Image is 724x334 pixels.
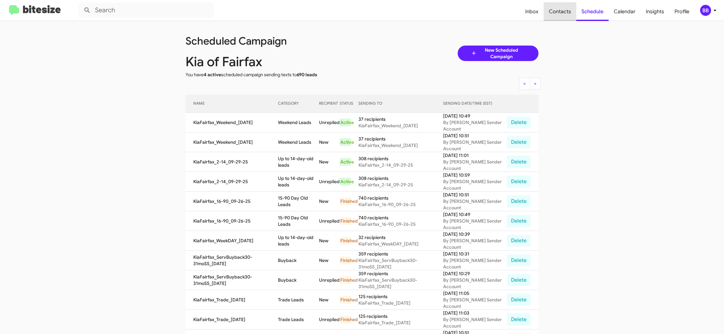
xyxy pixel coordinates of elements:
[278,310,319,329] td: Trade Leads
[340,296,351,304] div: Finished
[278,251,319,270] td: Buyback
[340,119,351,126] div: Active
[358,175,443,182] div: 308 recipients
[278,211,319,231] td: 15-90 Day Old Leads
[186,211,278,231] td: KiaFairfax_16-90_09-26-25
[278,152,319,172] td: Up to 14-day-old leads
[443,290,507,297] div: [DATE] 11:05
[576,2,609,21] a: Schedule
[695,5,717,16] button: BB
[523,80,526,86] span: «
[181,58,367,65] div: Kia of Fairfax
[443,277,507,290] div: By [PERSON_NAME] Sender Account
[358,319,443,326] div: KiaFairfax_Trade_[DATE]
[507,195,531,207] button: Delete
[186,132,278,152] td: KiaFairfax_Weekend_[DATE]
[443,192,507,198] div: [DATE] 10:51
[340,217,351,225] div: Finished
[358,155,443,162] div: 308 recipients
[358,257,443,270] div: KiaFairfax_ServBuyback30-31moSS_[DATE]
[358,214,443,221] div: 740 recipients
[507,294,531,306] button: Delete
[358,136,443,142] div: 37 recipients
[358,182,443,188] div: KiaFairfax_2-14_09-29-25
[319,270,340,290] td: Unreplied
[519,78,541,89] nav: Page navigation example
[278,270,319,290] td: Buyback
[443,178,507,191] div: By [PERSON_NAME] Sender Account
[520,2,544,21] a: Inbox
[278,192,319,211] td: 15-90 Day Old Leads
[340,276,351,284] div: Finished
[443,297,507,309] div: By [PERSON_NAME] Sender Account
[204,72,221,78] span: 4 active
[186,172,278,192] td: KiaFairfax_2-14_09-29-25
[319,290,340,310] td: New
[358,300,443,306] div: KiaFairfax_Trade_[DATE]
[358,122,443,129] div: KiaFairfax_Weekend_[DATE]
[319,152,340,172] td: New
[186,290,278,310] td: KiaFairfax_Trade_[DATE]
[340,237,351,245] div: Finished
[78,3,214,18] input: Search
[358,221,443,227] div: KiaFairfax_16-90_09-26-25
[507,313,531,326] button: Delete
[340,158,351,166] div: Active
[700,5,711,16] div: BB
[507,274,531,286] button: Delete
[641,2,669,21] a: Insights
[443,139,507,152] div: By [PERSON_NAME] Sender Account
[443,159,507,172] div: By [PERSON_NAME] Sender Account
[358,116,443,122] div: 37 recipients
[443,152,507,159] div: [DATE] 11:01
[319,113,340,132] td: Unreplied
[297,72,317,78] span: 690 leads
[443,132,507,139] div: [DATE] 10:51
[358,277,443,290] div: KiaFairfax_ServBuyback30-31moSS_[DATE]
[340,316,351,323] div: Finished
[340,256,351,264] div: Finished
[358,142,443,149] div: KiaFairfax_Weekend_[DATE]
[186,231,278,251] td: KiaFairfax_WeekDAY_[DATE]
[519,78,530,89] button: Previous
[609,2,641,21] span: Calendar
[358,162,443,168] div: KiaFairfax_2-14_09-29-25
[443,257,507,270] div: By [PERSON_NAME] Sender Account
[507,235,531,247] button: Delete
[358,270,443,277] div: 359 recipients
[669,2,695,21] a: Profile
[319,310,340,329] td: Unreplied
[278,95,319,113] th: CATEGORY
[544,2,576,21] a: Contacts
[443,113,507,119] div: [DATE] 10:49
[443,270,507,277] div: [DATE] 10:29
[278,172,319,192] td: Up to 14-day-old leads
[458,46,539,61] a: New Scheduled Campaign
[186,95,278,113] th: NAME
[358,201,443,208] div: KiaFairfax_16-90_09-26-25
[443,310,507,316] div: [DATE] 11:03
[358,241,443,247] div: KiaFairfax_WeekDAY_[DATE]
[186,192,278,211] td: KiaFairfax_16-90_09-26-25
[443,251,507,257] div: [DATE] 10:31
[358,195,443,201] div: 740 recipients
[340,178,351,185] div: Active
[530,78,541,89] button: Next
[507,136,531,148] button: Delete
[319,172,340,192] td: Unreplied
[181,38,367,44] div: Scheduled Campaign
[443,218,507,231] div: By [PERSON_NAME] Sender Account
[186,113,278,132] td: KiaFairfax_Weekend_[DATE]
[477,47,526,60] span: New Scheduled Campaign
[443,231,507,237] div: [DATE] 10:39
[278,290,319,310] td: Trade Leads
[443,237,507,250] div: By [PERSON_NAME] Sender Account
[319,192,340,211] td: New
[358,293,443,300] div: 125 recipients
[358,251,443,257] div: 359 recipients
[186,270,278,290] td: KiaFairfax_ServBuyback30-31moSS_[DATE]
[443,316,507,329] div: By [PERSON_NAME] Sender Account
